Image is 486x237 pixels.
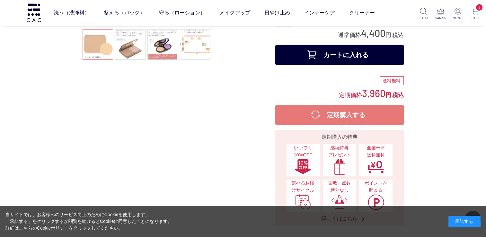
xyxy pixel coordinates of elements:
span: 2 [476,4,482,11]
a: 整える（パック） [103,4,145,22]
img: 選べるお届けサイクル [295,194,311,210]
p: MYPAGE [452,15,464,20]
a: RANKING [435,8,446,20]
a: インナーケア [304,4,335,22]
div: 承諾する [448,216,481,227]
img: logo [26,4,42,22]
a: MYPAGE [452,8,464,20]
img: 回数・点数縛りなし [331,194,348,210]
a: 定期購入の特典 いつでも10%OFFいつでも10%OFF 継続特典プレゼント継続特典プレゼント 全国一律送料無料全国一律送料無料 選べるお届けサイクル選べるお届けサイクル 回数・点数縛りなし回数... [275,130,404,226]
span: 選べるお届けサイクル [290,180,316,194]
span: 全国一律 送料無料 [362,145,389,158]
span: 継続特典 プレゼント [326,145,353,158]
a: 2 CART [470,8,481,20]
button: 定期購入する [275,105,404,125]
span: 税込 [392,32,404,38]
div: 送料無料 [380,76,404,85]
span: 回数・点数縛りなし [326,180,353,194]
span: 定期価格 [339,91,362,98]
img: いつでも10%OFF [295,159,311,175]
span: ポイントが貯まる [362,180,389,194]
a: Cookieポリシー [37,225,69,231]
span: 円 [385,32,391,38]
p: CART [470,15,481,20]
a: メイクアップ [219,4,250,22]
a: SEARCH [418,8,429,20]
a: 日やけ止め [264,4,290,22]
img: 全国一律送料無料 [367,159,384,175]
span: 3,960 [362,87,385,99]
button: カートに入れる [275,45,404,65]
div: 当サイトでは、お客様へのサービス向上のためにCookieを使用します。 「承諾する」をクリックするか閲覧を続けるとCookieに同意したことになります。 詳細はこちらの をクリックしてください。 [5,211,172,232]
img: ポイントが貯まる [367,194,384,210]
span: 円 [385,92,391,98]
p: RANKING [435,15,446,20]
p: SEARCH [418,15,429,20]
div: 定期購入の特典 [278,133,401,141]
span: 税込 [392,92,404,98]
span: いつでも10%OFF [290,145,316,158]
span: 4,400 [361,27,385,39]
img: 継続特典プレゼント [331,159,348,175]
a: 洗う（洗浄料） [53,4,89,22]
a: 守る（ローション） [159,4,205,22]
a: クリーナー [349,4,375,22]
